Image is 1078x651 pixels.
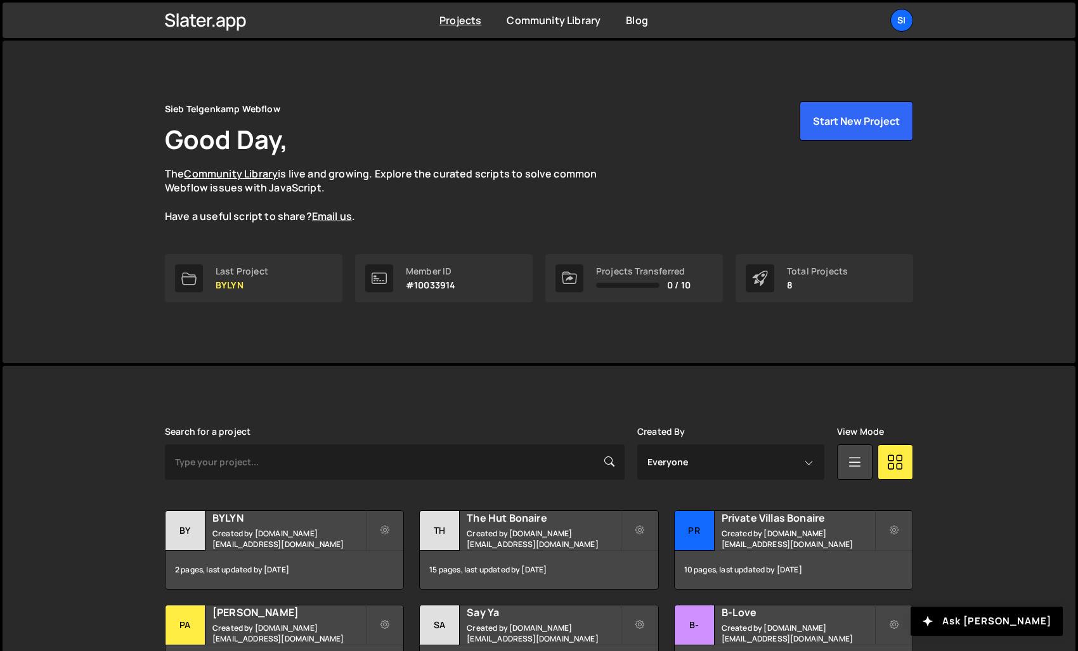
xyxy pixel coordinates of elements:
p: BYLYN [216,280,268,290]
button: Start New Project [800,101,913,141]
h2: B-Love [722,605,874,619]
div: B- [675,605,715,645]
div: BY [166,511,205,551]
div: Total Projects [787,266,848,276]
label: Created By [637,427,685,437]
div: Sa [420,605,460,645]
a: Si [890,9,913,32]
div: Sieb Telgenkamp Webflow [165,101,280,117]
input: Type your project... [165,444,625,480]
a: Blog [626,13,648,27]
h2: Private Villas Bonaire [722,511,874,525]
p: 8 [787,280,848,290]
a: Pr Private Villas Bonaire Created by [DOMAIN_NAME][EMAIL_ADDRESS][DOMAIN_NAME] 10 pages, last upd... [674,510,913,590]
label: View Mode [837,427,884,437]
button: Ask [PERSON_NAME] [911,607,1063,636]
a: Th The Hut Bonaire Created by [DOMAIN_NAME][EMAIL_ADDRESS][DOMAIN_NAME] 15 pages, last updated by... [419,510,658,590]
small: Created by [DOMAIN_NAME][EMAIL_ADDRESS][DOMAIN_NAME] [722,528,874,550]
div: Pr [675,511,715,551]
h1: Good Day, [165,122,288,157]
a: BY BYLYN Created by [DOMAIN_NAME][EMAIL_ADDRESS][DOMAIN_NAME] 2 pages, last updated by [DATE] [165,510,404,590]
div: Projects Transferred [596,266,691,276]
div: Last Project [216,266,268,276]
div: 10 pages, last updated by [DATE] [675,551,912,589]
a: Community Library [184,167,278,181]
p: #10033914 [406,280,455,290]
a: Projects [439,13,481,27]
a: Email us [312,209,352,223]
div: 15 pages, last updated by [DATE] [420,551,658,589]
small: Created by [DOMAIN_NAME][EMAIL_ADDRESS][DOMAIN_NAME] [467,622,620,644]
div: 2 pages, last updated by [DATE] [166,551,403,589]
h2: [PERSON_NAME] [212,605,365,619]
a: Last Project BYLYN [165,254,342,302]
h2: The Hut Bonaire [467,511,620,525]
div: Member ID [406,266,455,276]
a: Community Library [507,13,601,27]
h2: BYLYN [212,511,365,525]
small: Created by [DOMAIN_NAME][EMAIL_ADDRESS][DOMAIN_NAME] [467,528,620,550]
p: The is live and growing. Explore the curated scripts to solve common Webflow issues with JavaScri... [165,167,621,224]
div: Pa [166,605,205,645]
small: Created by [DOMAIN_NAME][EMAIL_ADDRESS][DOMAIN_NAME] [722,622,874,644]
label: Search for a project [165,427,250,437]
div: Th [420,511,460,551]
small: Created by [DOMAIN_NAME][EMAIL_ADDRESS][DOMAIN_NAME] [212,622,365,644]
small: Created by [DOMAIN_NAME][EMAIL_ADDRESS][DOMAIN_NAME] [212,528,365,550]
h2: Say Ya [467,605,620,619]
span: 0 / 10 [667,280,691,290]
